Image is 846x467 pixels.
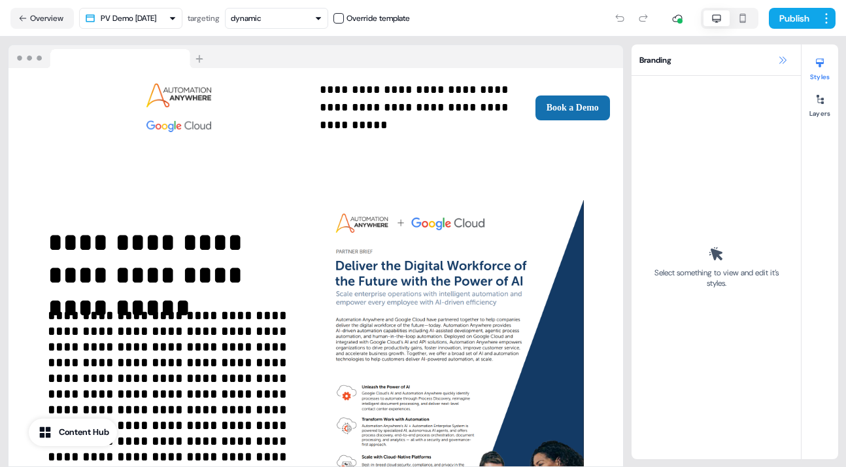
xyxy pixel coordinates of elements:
[347,12,410,25] div: Override template
[802,52,838,81] button: Styles
[802,89,838,118] button: Layers
[225,8,328,29] button: dynamic
[231,12,262,25] div: dynamic
[632,44,801,76] div: Branding
[535,95,610,120] button: Book a Demo
[48,78,309,137] img: Image
[769,8,817,29] button: Publish
[650,268,783,288] div: Select something to view and edit it’s styles.
[8,45,209,69] img: Browser topbar
[59,426,109,439] div: Content Hub
[10,8,74,29] button: Overview
[101,12,156,25] div: PV Demo [DATE]
[188,12,220,25] div: targeting
[29,419,117,446] button: Content Hub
